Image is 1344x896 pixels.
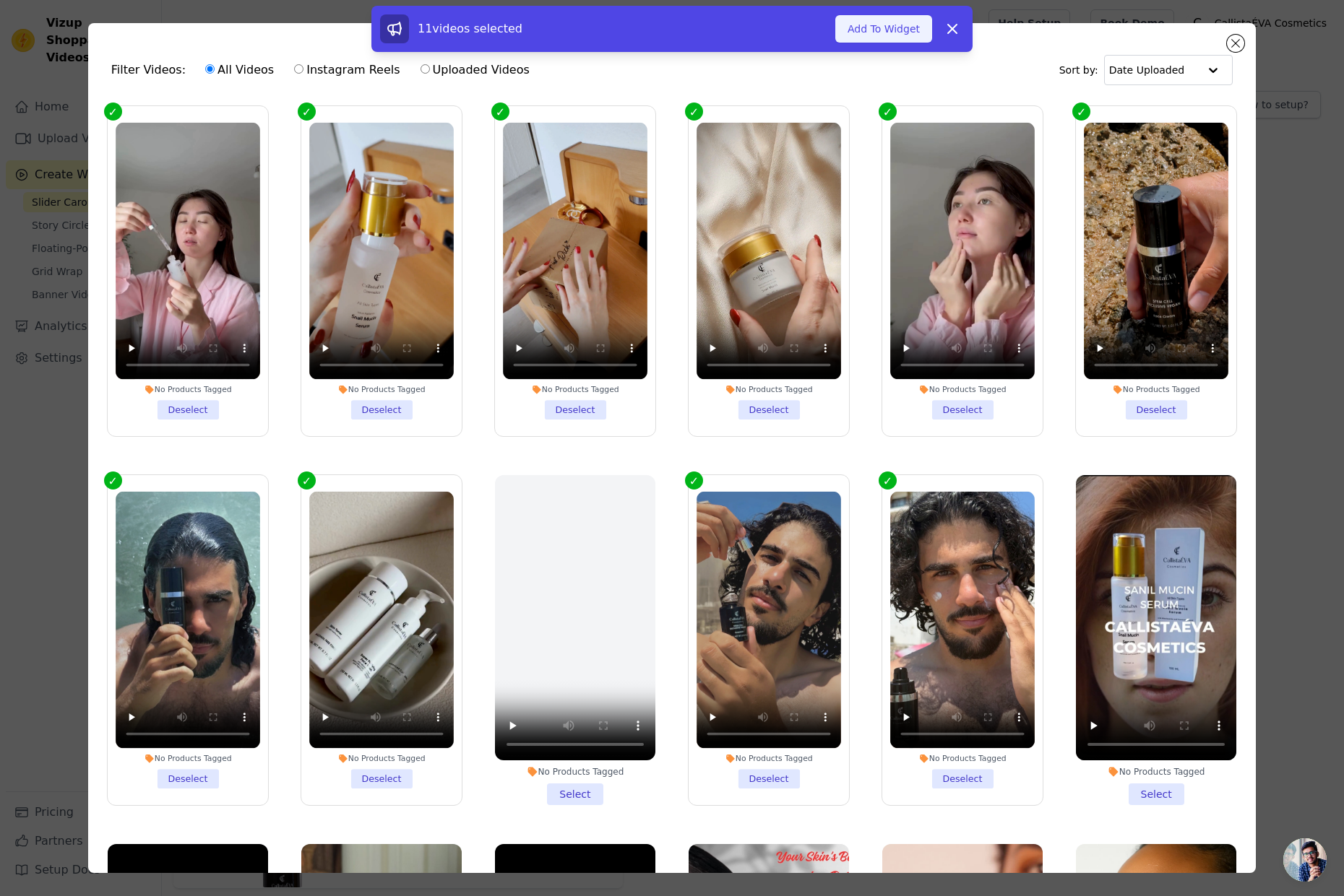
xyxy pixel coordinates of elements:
[1283,838,1327,882] a: Open chat
[890,753,1035,763] div: No Products Tagged
[116,753,260,763] div: No Products Tagged
[835,15,932,43] button: Add To Widget
[309,384,454,394] div: No Products Tagged
[1084,384,1228,394] div: No Products Tagged
[1076,766,1236,778] div: No Products Tagged
[697,753,841,763] div: No Products Tagged
[420,61,530,79] label: Uploaded Videos
[116,384,260,394] div: No Products Tagged
[418,22,522,35] span: 11 videos selected
[697,384,841,394] div: No Products Tagged
[495,766,655,778] div: No Products Tagged
[293,61,400,79] label: Instagram Reels
[309,753,454,763] div: No Products Tagged
[111,53,538,87] div: Filter Videos:
[890,384,1035,394] div: No Products Tagged
[503,384,647,394] div: No Products Tagged
[204,61,275,79] label: All Videos
[1059,55,1233,85] div: Sort by:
